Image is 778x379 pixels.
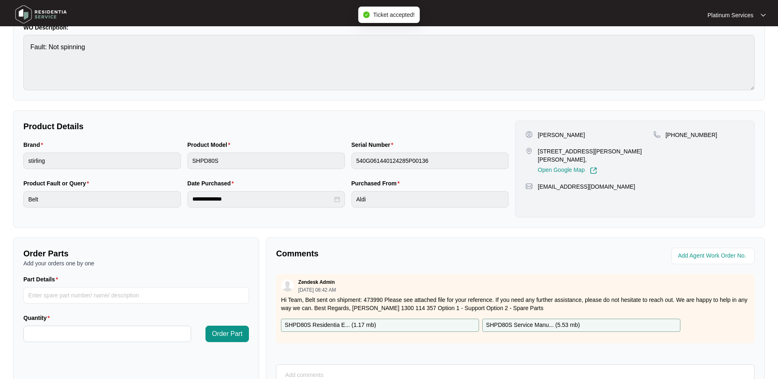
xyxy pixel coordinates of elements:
[525,183,533,190] img: map-pin
[23,179,92,187] label: Product Fault or Query
[187,179,237,187] label: Date Purchased
[351,191,509,208] input: Purchased From
[281,279,294,292] img: user.svg
[525,147,533,155] img: map-pin
[351,141,397,149] label: Serial Number
[23,35,755,90] textarea: Fault: Not spinning
[23,153,181,169] input: Brand
[187,153,345,169] input: Product Model
[23,287,249,304] input: Part Details
[285,321,376,330] p: SHPD80S Residentia E... ( 1.17 mb )
[281,296,750,312] p: Hi Team, Belt sent on shipment: 473990 Please see attached file for your reference. If you need a...
[351,179,403,187] label: Purchased From
[761,13,766,17] img: dropdown arrow
[351,153,509,169] input: Serial Number
[23,191,181,208] input: Product Fault or Query
[590,167,597,174] img: Link-External
[23,314,53,322] label: Quantity
[23,121,509,132] p: Product Details
[23,141,46,149] label: Brand
[653,131,661,138] img: map-pin
[187,141,234,149] label: Product Model
[666,131,717,139] p: [PHONE_NUMBER]
[298,288,336,292] p: [DATE] 08:42 AM
[538,147,653,164] p: [STREET_ADDRESS][PERSON_NAME][PERSON_NAME],
[538,167,597,174] a: Open Google Map
[298,279,335,285] p: Zendesk Admin
[525,131,533,138] img: user-pin
[212,329,243,339] span: Order Part
[23,248,249,259] p: Order Parts
[192,195,333,203] input: Date Purchased
[12,2,70,27] img: residentia service logo
[276,248,509,259] p: Comments
[707,11,753,19] p: Platinum Services
[678,251,750,261] input: Add Agent Work Order No.
[363,11,370,18] span: check-circle
[24,326,191,342] input: Quantity
[538,183,635,191] p: [EMAIL_ADDRESS][DOMAIN_NAME]
[538,131,585,139] p: [PERSON_NAME]
[23,275,62,283] label: Part Details
[23,259,249,267] p: Add your orders one by one
[373,11,415,18] span: Ticket accepted!
[486,321,580,330] p: SHPD80S Service Manu... ( 5.53 mb )
[205,326,249,342] button: Order Part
